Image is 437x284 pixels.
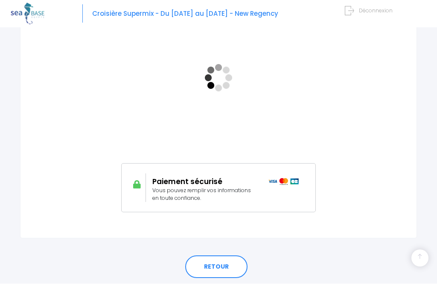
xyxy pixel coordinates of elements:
[185,256,248,279] a: RETOUR
[152,187,251,202] span: Vous pouvez remplir vos informations en toute confiance.
[152,178,256,186] h2: Paiement sécurisé
[268,179,299,185] img: icons_paiement_securise@2x.png
[359,7,393,15] span: Déconnexion
[92,9,278,18] span: Croisière Supermix - Du [DATE] au [DATE] - New Regency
